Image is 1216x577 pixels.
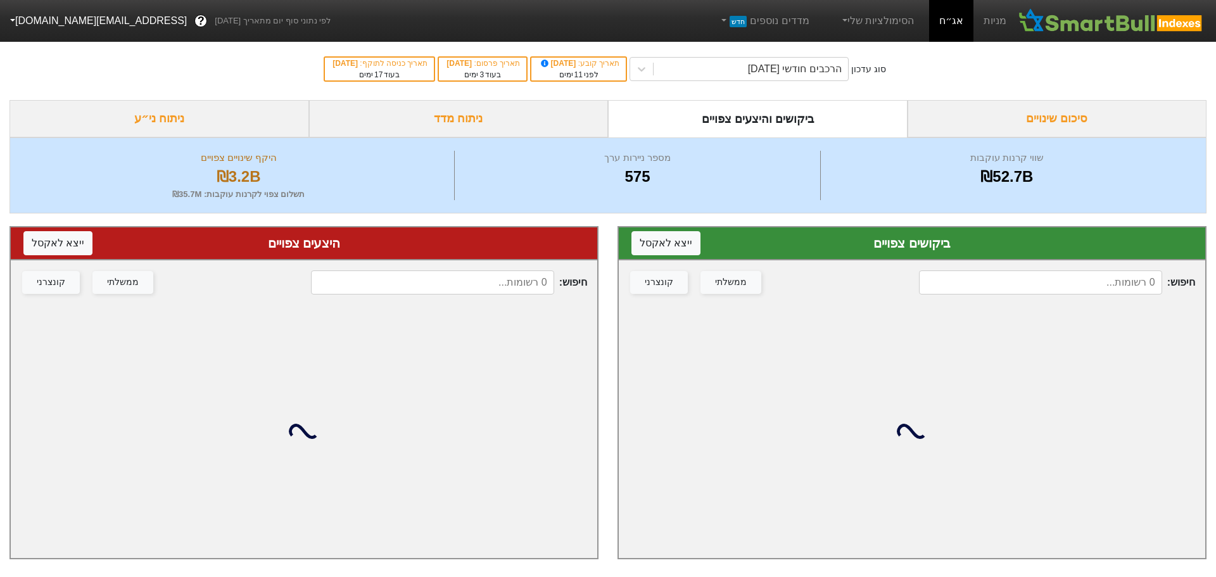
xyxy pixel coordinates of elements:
img: loading... [897,416,927,447]
span: לפי נתוני סוף יום מתאריך [DATE] [215,15,331,27]
div: תשלום צפוי לקרנות עוקבות : ₪35.7M [26,188,451,201]
div: היצעים צפויים [23,234,585,253]
div: ממשלתי [107,276,139,289]
span: 17 [374,70,383,79]
div: שווי קרנות עוקבות [824,151,1190,165]
div: תאריך כניסה לתוקף : [331,58,427,69]
span: [DATE] [539,59,578,68]
button: ממשלתי [92,271,153,294]
button: קונצרני [22,271,80,294]
span: [DATE] [446,59,474,68]
span: [DATE] [332,59,360,68]
button: ייצא לאקסל [23,231,92,255]
div: סוג עדכון [851,63,886,76]
div: הרכבים חודשי [DATE] [748,61,842,77]
div: ביקושים צפויים [631,234,1193,253]
a: הסימולציות שלי [835,8,920,34]
div: קונצרני [645,276,673,289]
a: מדדים נוספיםחדש [714,8,814,34]
div: קונצרני [37,276,65,289]
button: ייצא לאקסל [631,231,700,255]
span: חיפוש : [311,270,587,295]
div: היקף שינויים צפויים [26,151,451,165]
span: ? [198,13,205,30]
div: ממשלתי [715,276,747,289]
span: 11 [574,70,583,79]
div: ניתוח מדד [309,100,609,137]
input: 0 רשומות... [311,270,554,295]
span: חיפוש : [919,270,1195,295]
div: ₪3.2B [26,165,451,188]
button: קונצרני [630,271,688,294]
div: בעוד ימים [331,69,427,80]
div: תאריך פרסום : [445,58,520,69]
div: ביקושים והיצעים צפויים [608,100,908,137]
div: סיכום שינויים [908,100,1207,137]
span: חדש [730,16,747,27]
div: מספר ניירות ערך [458,151,816,165]
div: 575 [458,165,816,188]
button: ממשלתי [700,271,761,294]
img: SmartBull [1016,8,1206,34]
div: ₪52.7B [824,165,1190,188]
div: ניתוח ני״ע [9,100,309,137]
input: 0 רשומות... [919,270,1162,295]
div: תאריך קובע : [538,58,619,69]
img: loading... [289,416,319,447]
span: 3 [479,70,484,79]
div: לפני ימים [538,69,619,80]
div: בעוד ימים [445,69,520,80]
